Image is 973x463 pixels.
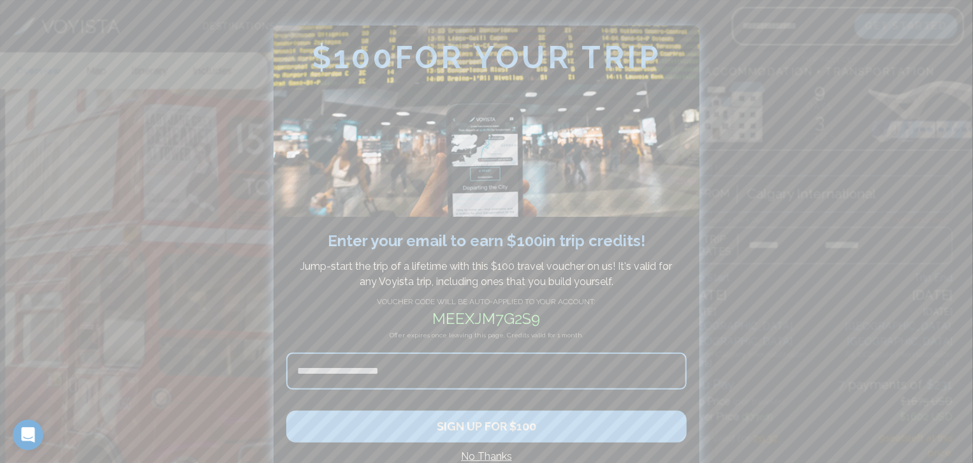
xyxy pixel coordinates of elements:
h2: Enter your email to earn $ 100 in trip credits ! [286,230,687,253]
button: SIGN UP FOR $100 [286,411,687,443]
h4: VOUCHER CODE WILL BE AUTO-APPLIED TO YOUR ACCOUNT: [286,296,687,307]
h4: Offer expires once leaving this page. Credits valid for 1 month. [286,330,687,353]
h2: $ 100 FOR YOUR TRIP [274,26,699,73]
h2: meexjm7g2s9 [286,307,687,330]
iframe: Intercom live chat [13,420,43,450]
img: Avopass plane flying [274,26,699,217]
p: Jump-start the trip of a lifetime with this $ 100 travel voucher on us! It's valid for any Voyist... [293,259,680,290]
